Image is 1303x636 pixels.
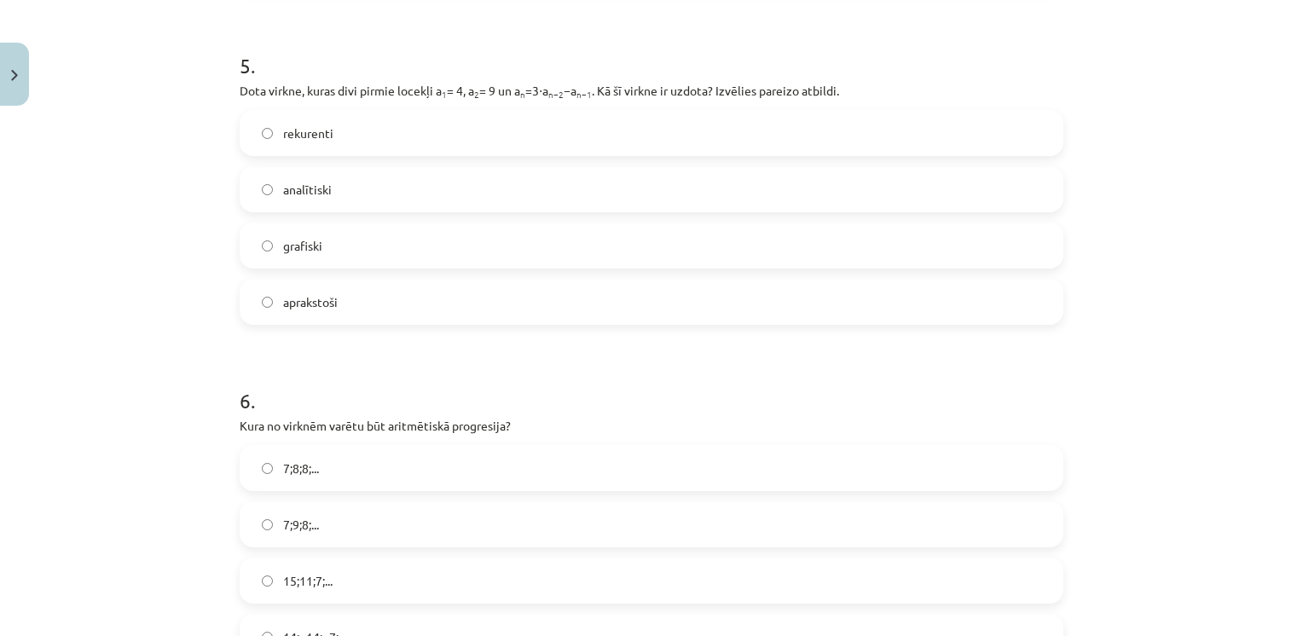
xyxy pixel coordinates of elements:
span: rekurenti [283,124,333,142]
span: aprakstoši [283,293,338,311]
sub: 2 [474,88,479,101]
input: grafiski [262,240,273,252]
input: rekurenti [262,128,273,139]
input: 7;8;8;... [262,463,273,474]
span: 7;9;8;... [283,516,319,534]
span: analītiski [283,181,332,199]
p: Dota virkne, kuras divi pirmie locekļi a = 4, a = 9 un a =3⋅a −a . Kā šī virkne ir uzdota? Izvēli... [240,82,1063,100]
input: 7;9;8;... [262,519,273,530]
sub: 1 [442,88,447,101]
span: grafiski [283,237,322,255]
h1: 6 . [240,359,1063,412]
span: 15;11;7;... [283,572,333,590]
input: aprakstoši [262,297,273,308]
sub: n−1 [576,88,592,101]
sub: n [520,88,525,101]
input: 15;11;7;... [262,575,273,587]
input: analītiski [262,184,273,195]
img: icon-close-lesson-0947bae3869378f0d4975bcd49f059093ad1ed9edebbc8119c70593378902aed.svg [11,70,18,81]
h1: 5 . [240,24,1063,77]
sub: n−2 [548,88,564,101]
span: 7;8;8;... [283,460,319,477]
p: Kura no virknēm varētu būt aritmētiskā progresija? [240,417,1063,435]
